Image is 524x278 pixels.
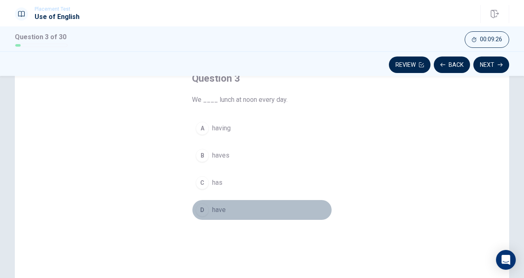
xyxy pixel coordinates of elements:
[192,118,332,139] button: Ahaving
[389,57,430,73] button: Review
[192,95,332,105] span: We ____ lunch at noon every day.
[473,57,509,73] button: Next
[35,12,80,22] h1: Use of English
[496,250,516,270] div: Open Intercom Messenger
[212,178,222,188] span: has
[465,31,509,48] button: 00:09:26
[196,122,209,135] div: A
[212,151,229,160] span: haves
[196,176,209,189] div: C
[212,123,231,133] span: having
[212,205,226,215] span: have
[35,6,80,12] span: Placement Test
[192,72,332,85] h4: Question 3
[192,145,332,166] button: Bhaves
[196,203,209,217] div: D
[192,200,332,220] button: Dhave
[196,149,209,162] div: B
[15,32,68,42] h1: Question 3 of 30
[434,57,470,73] button: Back
[192,172,332,193] button: Chas
[480,36,502,43] span: 00:09:26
